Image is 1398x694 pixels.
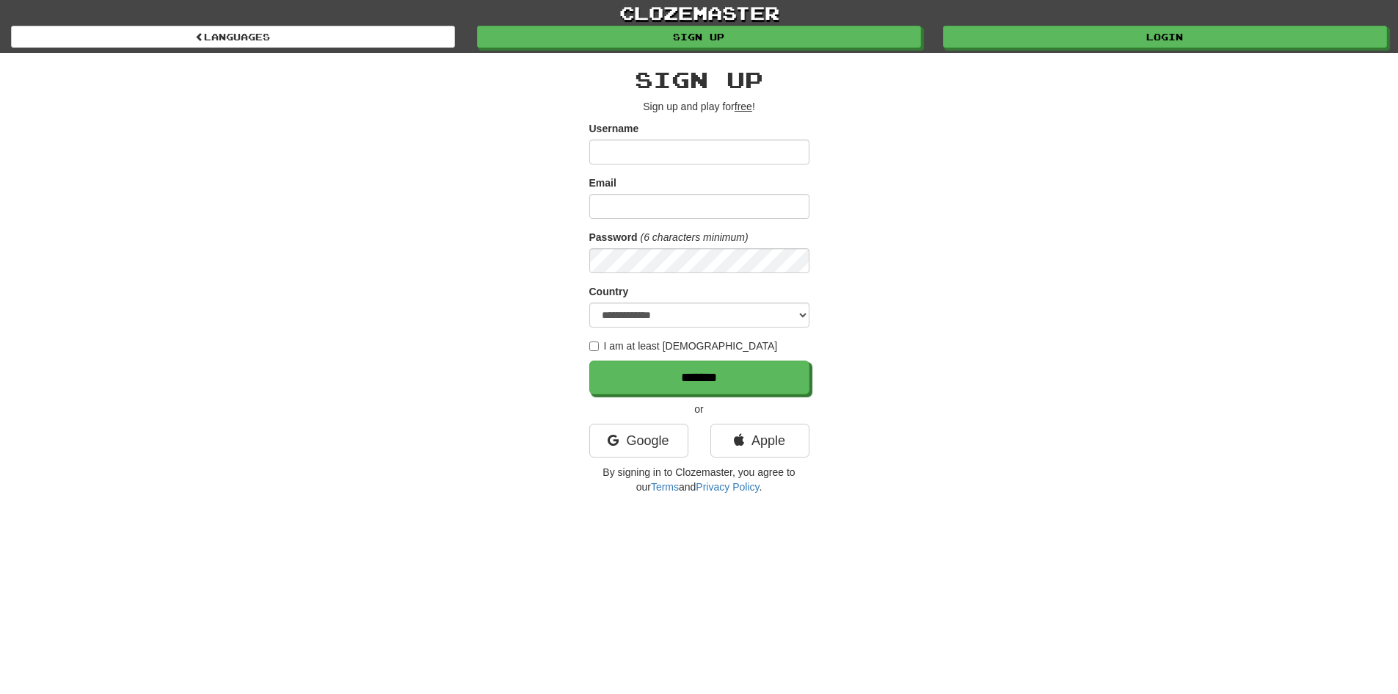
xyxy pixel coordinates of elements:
a: Terms [651,481,679,493]
a: Languages [11,26,455,48]
em: (6 characters minimum) [641,231,749,243]
label: Email [589,176,616,190]
label: Country [589,284,629,299]
u: free [735,101,752,112]
a: Google [589,424,688,458]
label: Username [589,121,639,136]
a: Privacy Policy [696,481,759,493]
h2: Sign up [589,68,809,92]
p: By signing in to Clozemaster, you agree to our and . [589,465,809,494]
label: I am at least [DEMOGRAPHIC_DATA] [589,339,778,353]
label: Password [589,230,638,245]
a: Apple [710,424,809,458]
p: or [589,402,809,416]
a: Login [943,26,1387,48]
input: I am at least [DEMOGRAPHIC_DATA] [589,341,599,351]
p: Sign up and play for ! [589,99,809,114]
a: Sign up [477,26,921,48]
